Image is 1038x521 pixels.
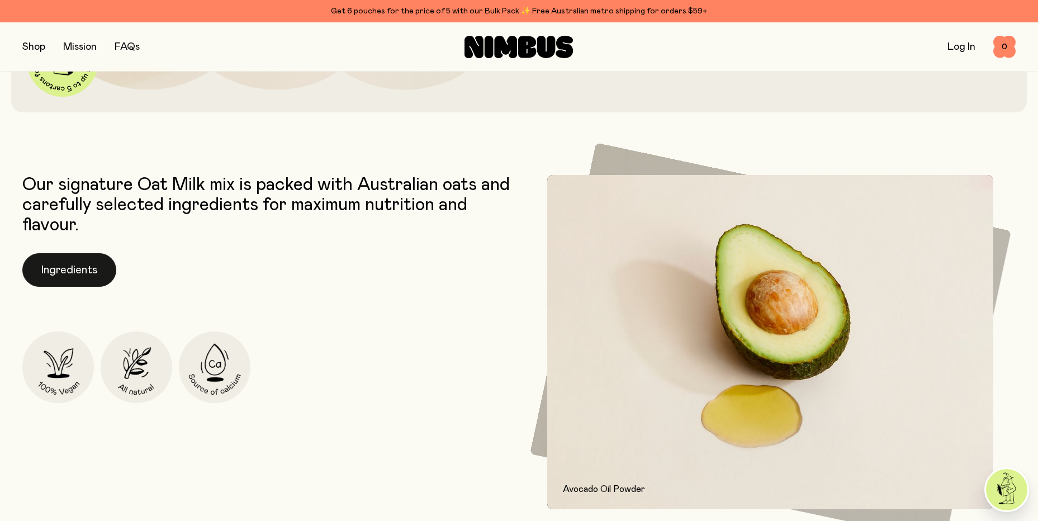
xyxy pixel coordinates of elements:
button: 0 [993,36,1016,58]
a: FAQs [115,42,140,52]
p: Avocado Oil Powder [563,482,978,496]
p: Our signature Oat Milk mix is packed with Australian oats and carefully selected ingredients for ... [22,175,514,235]
img: agent [986,469,1027,510]
div: Get 6 pouches for the price of 5 with our Bulk Pack ✨ Free Australian metro shipping for orders $59+ [22,4,1016,18]
button: Ingredients [22,253,116,287]
a: Log In [947,42,975,52]
a: Mission [63,42,97,52]
img: Avocado and avocado oil [547,175,994,510]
